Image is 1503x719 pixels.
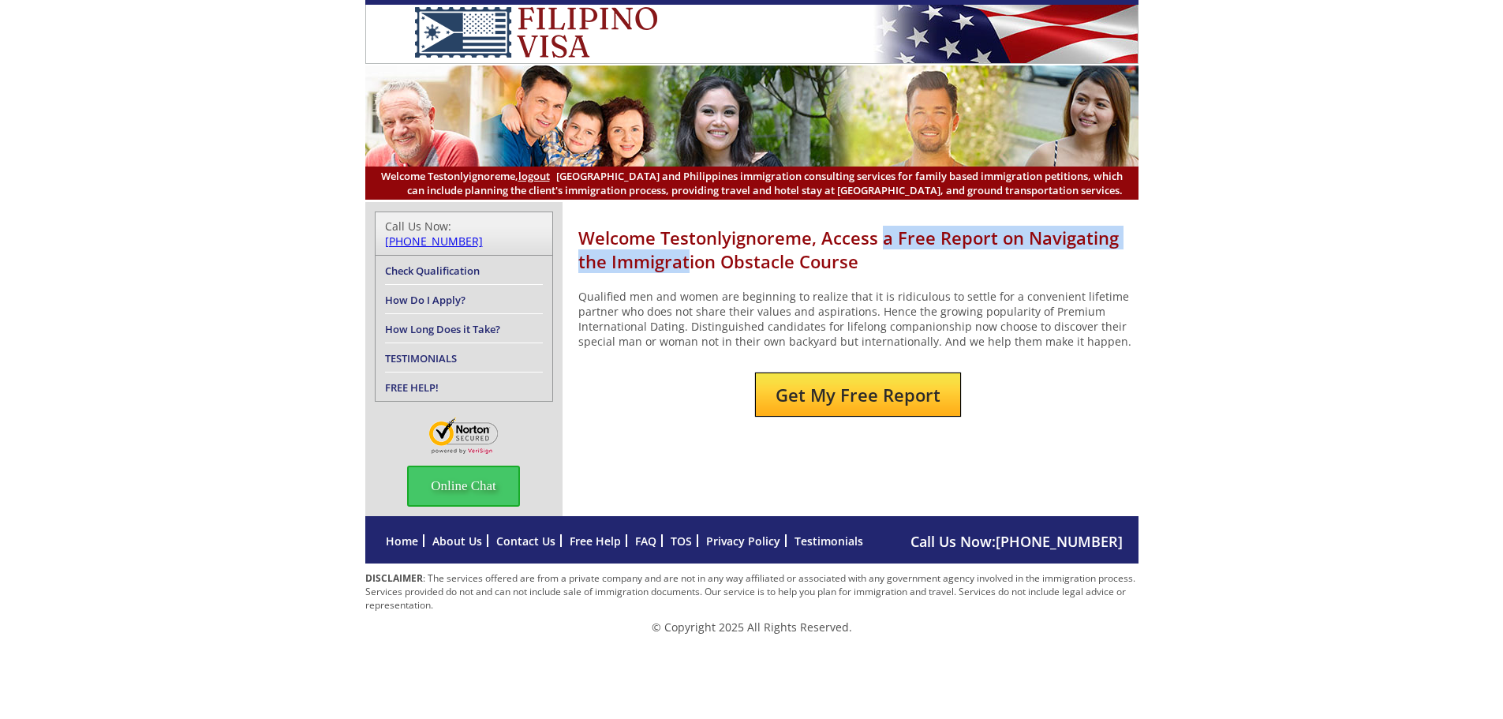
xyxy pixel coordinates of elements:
a: logout [518,169,550,183]
strong: DISCLAIMER [365,571,423,585]
a: FAQ [635,534,656,549]
p: Qualified men and women are beginning to realize that it is ridiculous to settle for a convenient... [578,289,1138,349]
span: Welcome Testonlyignoreme, [381,169,550,183]
a: About Us [432,534,482,549]
button: Get My Free Report [755,373,961,417]
a: Contact Us [496,534,555,549]
a: [PHONE_NUMBER] [385,234,483,249]
div: Call Us Now: [385,219,543,249]
span: [GEOGRAPHIC_DATA] and Philippines immigration consulting services for family based immigration pe... [381,169,1123,197]
a: How Do I Apply? [385,293,465,307]
a: TESTIMONIALS [385,351,457,365]
a: [PHONE_NUMBER] [996,532,1123,551]
a: FREE HELP! [385,380,439,395]
a: Free Help [570,534,621,549]
p: : The services offered are from a private company and are not in any way affiliated or associated... [365,571,1138,612]
a: How Long Does it Take? [385,322,500,336]
span: Call Us Now: [910,532,1123,551]
span: Online Chat [407,466,520,507]
a: Check Qualification [385,264,480,278]
a: TOS [671,534,692,549]
a: Privacy Policy [706,534,780,549]
a: Home [386,534,418,549]
h1: Welcome Testonlyignoreme, Access a Free Report on Navigating the Immigration Obstacle Course [578,226,1138,273]
p: © Copyright 2025 All Rights Reserved. [365,620,1138,635]
a: Testimonials [794,534,863,549]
